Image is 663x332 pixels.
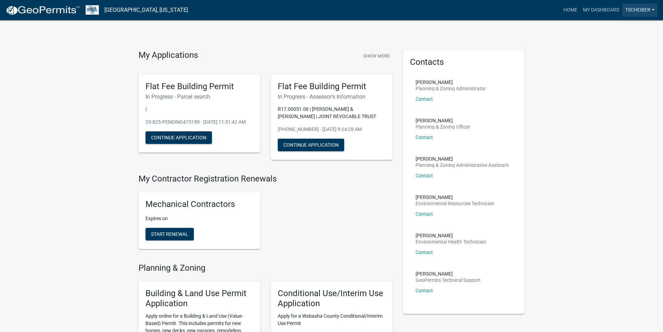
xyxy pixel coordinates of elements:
[139,174,393,184] h4: My Contractor Registration Renewals
[145,215,253,222] p: Expires on
[145,106,253,113] p: |
[416,233,486,238] p: [PERSON_NAME]
[416,124,470,129] p: Planning & Zoning Officer
[145,131,212,144] button: Continue Application
[416,288,433,293] a: Contact
[361,50,393,62] button: Show More
[622,3,657,17] a: tscheiber
[278,312,386,327] p: Apply for a Wabasha County Conditional/Interim Use Permit
[278,82,386,92] h5: Flat Fee Building Permit
[416,156,509,161] p: [PERSON_NAME]
[86,5,99,15] img: Wabasha County, Minnesota
[416,80,486,85] p: [PERSON_NAME]
[145,93,253,100] h6: In Progress - Parcel search
[278,106,386,120] p: R17.00051.06 | [PERSON_NAME] & [PERSON_NAME] | JOINT REVOCABLE TRUST
[104,4,188,16] a: [GEOGRAPHIC_DATA], [US_STATE]
[416,195,495,200] p: [PERSON_NAME]
[416,118,470,123] p: [PERSON_NAME]
[416,201,495,206] p: Environmental Resources Technician
[416,211,433,217] a: Contact
[145,228,194,240] button: Start Renewal
[145,118,253,126] p: 25-825-PENDING475189 - [DATE] 11:51:42 AM
[278,139,344,151] button: Continue Application
[278,126,386,133] p: [PHONE_NUMBER] - [DATE] 9:24:28 AM
[145,199,253,209] h5: Mechanical Contractors
[139,263,393,273] h4: Planning & Zoning
[416,86,486,91] p: Planning & Zoning Administrator
[416,271,481,276] p: [PERSON_NAME]
[416,239,486,244] p: Environmental Health Technician
[561,3,580,17] a: Home
[416,163,509,168] p: Planning & Zoning Administrative Assistant
[416,96,433,102] a: Contact
[139,50,198,61] h4: My Applications
[416,173,433,178] a: Contact
[416,134,433,140] a: Contact
[151,231,188,237] span: Start Renewal
[416,249,433,255] a: Contact
[580,3,622,17] a: My Dashboard
[139,174,393,255] wm-registration-list-section: My Contractor Registration Renewals
[278,93,386,100] h6: In Progress - Assessor's Information
[410,57,518,67] h5: Contacts
[145,288,253,309] h5: Building & Land Use Permit Application
[416,278,481,283] p: GeoPermits Technical Support
[278,288,386,309] h5: Conditional Use/Interim Use Application
[145,82,253,92] h5: Flat Fee Building Permit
